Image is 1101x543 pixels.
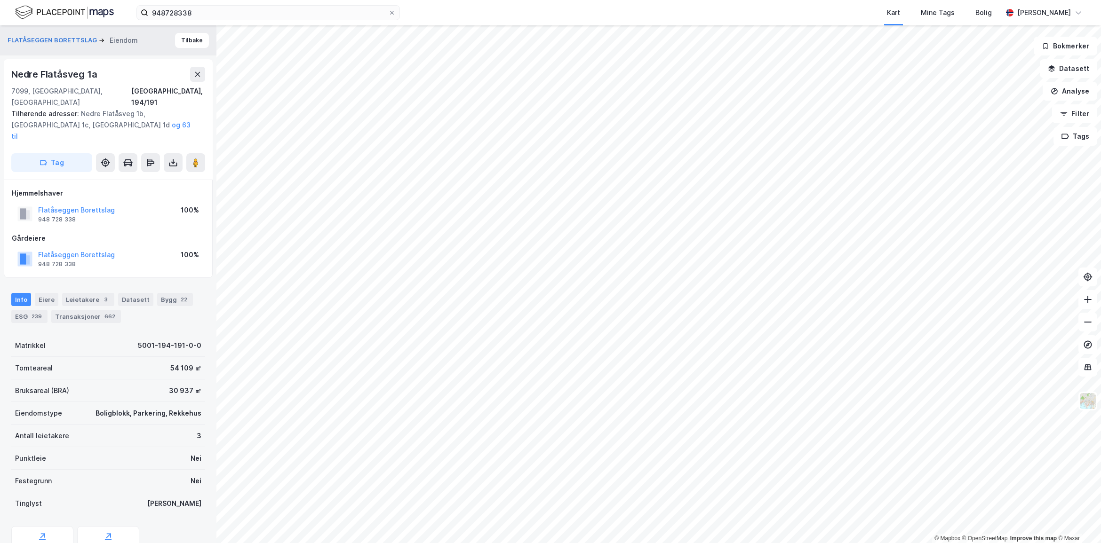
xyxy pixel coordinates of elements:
div: 3 [101,295,111,304]
button: Filter [1052,104,1097,123]
div: 54 109 ㎡ [170,362,201,374]
div: 239 [30,312,44,321]
div: 100% [181,249,199,260]
div: Gårdeiere [12,233,205,244]
button: FLATÅSEGGEN BORETTSLAG [8,36,99,45]
div: 3 [197,430,201,441]
div: 662 [103,312,117,321]
button: Bokmerker [1034,37,1097,55]
div: Kart [887,7,900,18]
div: Boligblokk, Parkering, Rekkehus [96,408,201,419]
div: [PERSON_NAME] [1017,7,1071,18]
div: Eiendom [110,35,138,46]
div: Tinglyst [15,498,42,509]
div: [PERSON_NAME] [147,498,201,509]
a: Improve this map [1010,535,1057,542]
div: Nei [191,475,201,487]
div: Nedre Flatåsveg 1b, [GEOGRAPHIC_DATA] 1c, [GEOGRAPHIC_DATA] 1d [11,108,198,142]
img: logo.f888ab2527a4732fd821a326f86c7f29.svg [15,4,114,21]
div: Hjemmelshaver [12,188,205,199]
div: 948 728 338 [38,216,76,223]
a: Mapbox [934,535,960,542]
div: [GEOGRAPHIC_DATA], 194/191 [131,86,205,108]
div: Leietakere [62,293,114,306]
div: Eiere [35,293,58,306]
iframe: Chat Widget [1054,498,1101,543]
div: Kontrollprogram for chat [1054,498,1101,543]
div: Tomteareal [15,362,53,374]
div: Matrikkel [15,340,46,351]
div: 7099, [GEOGRAPHIC_DATA], [GEOGRAPHIC_DATA] [11,86,131,108]
div: Nei [191,453,201,464]
div: 30 937 ㎡ [169,385,201,396]
div: Bruksareal (BRA) [15,385,69,396]
div: 5001-194-191-0-0 [138,340,201,351]
div: 100% [181,205,199,216]
div: Transaksjoner [51,310,121,323]
button: Tag [11,153,92,172]
input: Søk på adresse, matrikkel, gårdeiere, leietakere eller personer [148,6,388,20]
div: Mine Tags [921,7,955,18]
div: Eiendomstype [15,408,62,419]
button: Tags [1053,127,1097,146]
div: 22 [179,295,189,304]
button: Tilbake [175,33,209,48]
div: Punktleie [15,453,46,464]
div: Info [11,293,31,306]
div: Nedre Flatåsveg 1a [11,67,99,82]
a: OpenStreetMap [962,535,1008,542]
div: Bygg [157,293,193,306]
div: Antall leietakere [15,430,69,441]
button: Datasett [1040,59,1097,78]
span: Tilhørende adresser: [11,110,81,118]
div: Bolig [975,7,992,18]
div: 948 728 338 [38,260,76,268]
img: Z [1079,392,1097,410]
div: Festegrunn [15,475,52,487]
button: Analyse [1043,82,1097,101]
div: ESG [11,310,48,323]
div: Datasett [118,293,153,306]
